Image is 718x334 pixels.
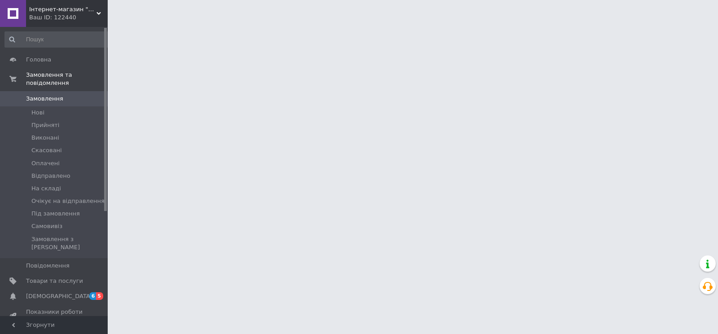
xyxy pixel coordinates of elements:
[31,159,60,167] span: Оплачені
[26,262,70,270] span: Повідомлення
[26,277,83,285] span: Товари та послуги
[29,13,108,22] div: Ваш ID: 122440
[31,121,59,129] span: Прийняті
[26,71,108,87] span: Замовлення та повідомлення
[29,5,96,13] span: Інтернет-магазин "Sportive"
[4,31,113,48] input: Пошук
[31,134,59,142] span: Виконані
[26,56,51,64] span: Головна
[89,292,96,300] span: 6
[31,185,61,193] span: На складі
[31,197,105,205] span: Очікує на відправлення
[26,308,83,324] span: Показники роботи компанії
[26,292,92,300] span: [DEMOGRAPHIC_DATA]
[31,235,112,251] span: Замовлення з [PERSON_NAME]
[31,172,70,180] span: Відправлено
[96,292,103,300] span: 5
[31,146,62,154] span: Скасовані
[31,222,62,230] span: Самовивіз
[26,95,63,103] span: Замовлення
[31,109,44,117] span: Нові
[31,210,80,218] span: Під замовлення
